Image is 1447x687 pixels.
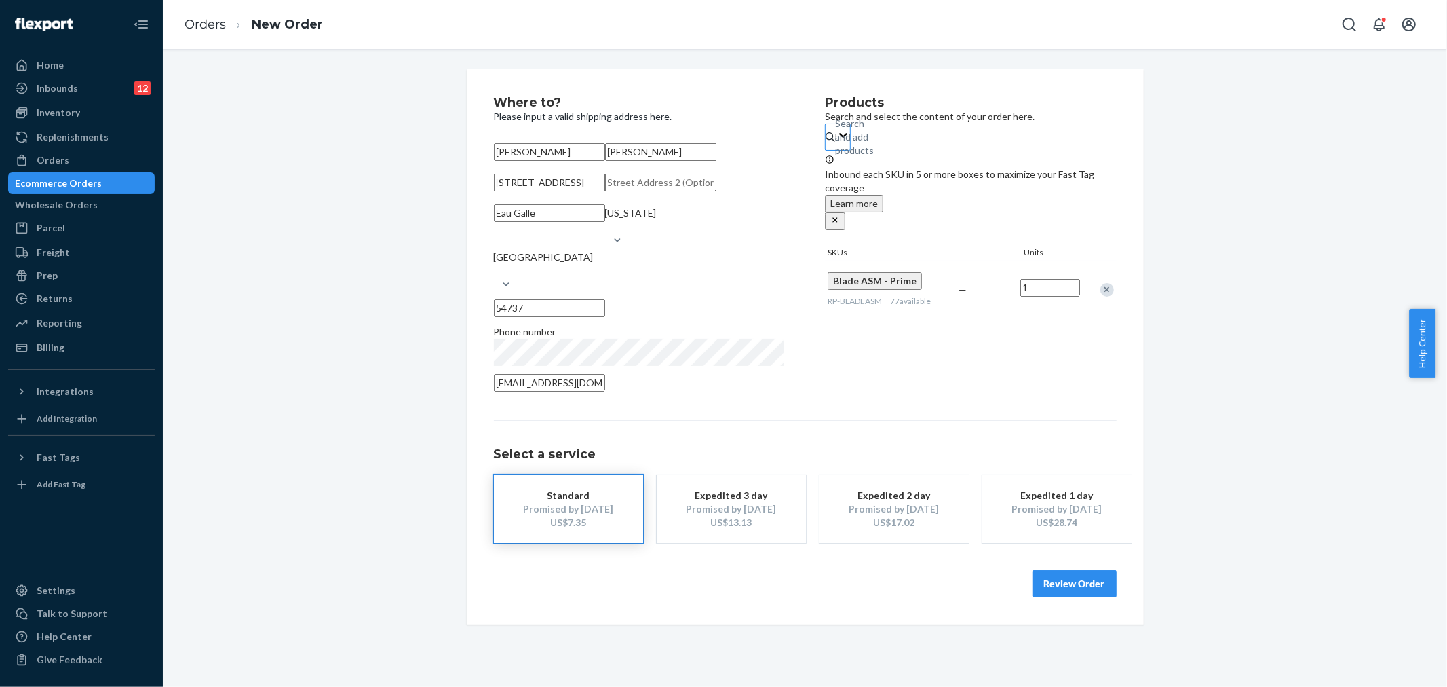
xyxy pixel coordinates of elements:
input: [US_STATE] [605,220,606,234]
div: Replenishments [37,130,109,144]
a: Add Fast Tag [8,474,155,496]
div: US$13.13 [677,516,786,530]
div: Promised by [DATE] [840,502,948,516]
a: Freight [8,242,155,263]
a: Orders [8,149,155,171]
div: Help Center [37,630,92,644]
div: Add Fast Tag [37,479,85,490]
div: Search and add products [835,117,874,157]
button: StandardPromised by [DATE]US$7.35 [494,475,643,543]
div: [US_STATE] [605,206,657,220]
div: Orders [37,153,69,167]
input: ZIP Code [494,299,605,317]
button: Integrations [8,381,155,403]
div: Inbound each SKU in 5 or more boxes to maximize your Fast Tag coverage [825,154,1116,230]
div: 12 [134,81,151,95]
div: Remove Item [1100,283,1114,297]
div: US$7.35 [514,516,623,530]
div: Integrations [37,385,94,398]
div: US$28.74 [1003,516,1111,530]
button: Open Search Box [1336,11,1363,38]
div: Wholesale Orders [15,198,98,212]
ol: breadcrumbs [174,5,334,45]
a: Ecommerce Orders [8,172,155,194]
div: Expedited 3 day [677,489,786,502]
div: Talk to Support [37,607,107,620]
div: Inbounds [37,81,78,95]
div: Parcel [37,221,65,235]
div: Fast Tags [37,451,80,464]
button: Open notifications [1366,11,1393,38]
h1: Select a service [494,448,1117,462]
div: Prep [37,269,58,282]
a: Help Center [8,626,155,648]
h2: Products [825,96,1116,110]
button: close [825,212,845,230]
a: Inbounds12 [8,77,155,99]
p: Please input a valid shipping address here. [494,110,785,124]
span: 77 available [890,296,931,306]
button: Expedited 1 dayPromised by [DATE]US$28.74 [982,475,1132,543]
div: Billing [37,341,64,354]
button: Fast Tags [8,447,155,468]
span: RP-BLADEASM [828,296,882,306]
p: Search and select the content of your order here. [825,110,1116,124]
input: Quantity [1020,279,1080,297]
div: SKUs [825,246,1021,261]
input: City [494,204,605,222]
a: Home [8,54,155,76]
a: Wholesale Orders [8,194,155,216]
span: Blade ASM - Prime [833,275,917,286]
button: Help Center [1409,309,1435,378]
button: Open account menu [1395,11,1423,38]
div: [GEOGRAPHIC_DATA] [494,250,594,264]
div: Units [1022,246,1083,261]
a: Parcel [8,217,155,239]
input: Email (Only Required for International) [494,374,605,392]
div: Ecommerce Orders [15,177,102,190]
div: Give Feedback [37,653,102,667]
button: Give Feedback [8,649,155,671]
a: Talk to Support [8,603,155,625]
div: Promised by [DATE] [514,502,623,516]
a: Settings [8,580,155,601]
div: Freight [37,246,70,259]
div: Settings [37,584,75,597]
div: Add Integration [37,413,97,424]
div: Reporting [37,316,82,330]
a: Orders [185,17,226,32]
a: Add Integration [8,408,155,430]
a: Prep [8,265,155,286]
input: [GEOGRAPHIC_DATA] [494,264,495,278]
button: Learn more [825,195,883,212]
button: Expedited 2 dayPromised by [DATE]US$17.02 [819,475,969,543]
div: Promised by [DATE] [1003,502,1111,516]
img: Flexport logo [15,18,73,31]
span: — [959,284,967,295]
input: Company Name [605,143,716,161]
div: US$17.02 [840,516,948,530]
span: Phone number [494,326,556,337]
input: Street Address 2 (Optional) [605,174,716,191]
a: Returns [8,288,155,310]
div: Promised by [DATE] [677,502,786,516]
button: Close Navigation [128,11,155,38]
div: Expedited 1 day [1003,489,1111,502]
input: First & Last Name [494,143,605,161]
a: Billing [8,337,155,358]
div: Expedited 2 day [840,489,948,502]
button: Blade ASM - Prime [828,272,922,290]
button: Review Order [1033,570,1117,597]
button: Expedited 3 dayPromised by [DATE]US$13.13 [657,475,806,543]
a: Inventory [8,102,155,124]
div: Inventory [37,106,80,119]
a: Replenishments [8,126,155,148]
a: New Order [252,17,323,32]
div: Returns [37,292,73,305]
h2: Where to? [494,96,785,110]
input: Street Address [494,174,605,191]
div: Standard [514,489,623,502]
div: Home [37,58,64,72]
a: Reporting [8,312,155,334]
